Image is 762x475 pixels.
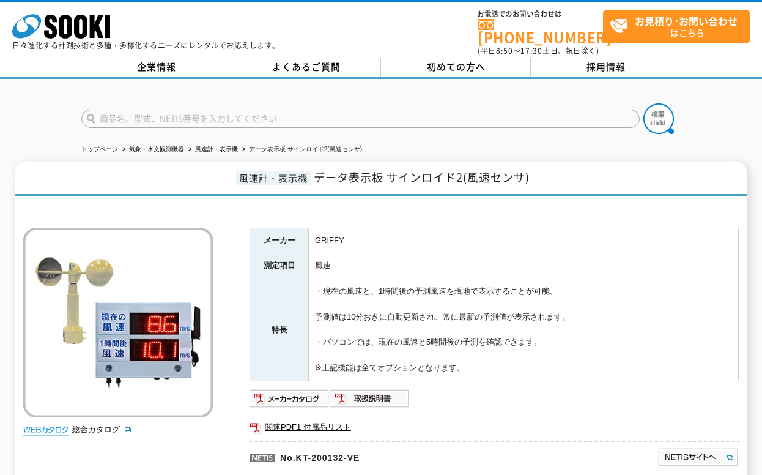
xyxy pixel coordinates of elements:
span: 風速計・表示機 [236,171,311,185]
th: 測定項目 [250,253,309,279]
a: 企業情報 [81,58,231,77]
img: webカタログ [23,424,69,436]
a: 取扱説明書 [330,397,410,406]
a: 風速計・表示機 [195,146,238,152]
a: 関連PDF1 付属品リスト [250,419,739,435]
th: メーカー [250,228,309,253]
span: お電話でのお問い合わせは [478,10,603,18]
input: 商品名、型式、NETIS番号を入力してください [81,110,640,128]
td: 風速 [309,253,739,279]
a: お見積り･お問い合わせはこちら [603,10,750,43]
span: はこちら [610,11,749,42]
span: 8:50 [496,45,513,56]
a: [PHONE_NUMBER] [478,19,603,44]
a: 採用情報 [531,58,681,77]
td: ・現在の風速と、1時間後の予測風速を現地で表示することが可能。 予測値は10分おきに自動更新され、常に最新の予測値が表示されます。 ・パソコンでは、現在の風速と5時間後の予測を確認できます。 ※... [309,279,739,381]
p: No.KT-200132-VE [250,441,539,471]
a: よくあるご質問 [231,58,381,77]
img: データ表示板 サインロイド2(風速センサ) [23,228,213,417]
span: 17:30 [520,45,542,56]
span: 初めての方へ [427,60,486,73]
th: 特長 [250,279,309,381]
img: メーカーカタログ [250,389,330,408]
span: (平日 ～ 土日、祝日除く) [478,45,599,56]
a: メーカーカタログ [250,397,330,406]
li: データ表示板 サインロイド2(風速センサ) [240,143,362,156]
a: 初めての方へ [381,58,531,77]
img: 取扱説明書 [330,389,410,408]
a: トップページ [81,146,118,152]
p: 日々進化する計測技術と多種・多様化するニーズにレンタルでお応えします。 [12,42,280,49]
a: 総合カタログ [72,425,132,434]
strong: お見積り･お問い合わせ [635,13,738,28]
a: 気象・水文観測機器 [129,146,184,152]
img: NETISサイトへ [657,447,739,467]
span: データ表示板 サインロイド2(風速センサ) [314,169,530,185]
td: GRIFFY [309,228,739,253]
img: btn_search.png [643,103,674,134]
